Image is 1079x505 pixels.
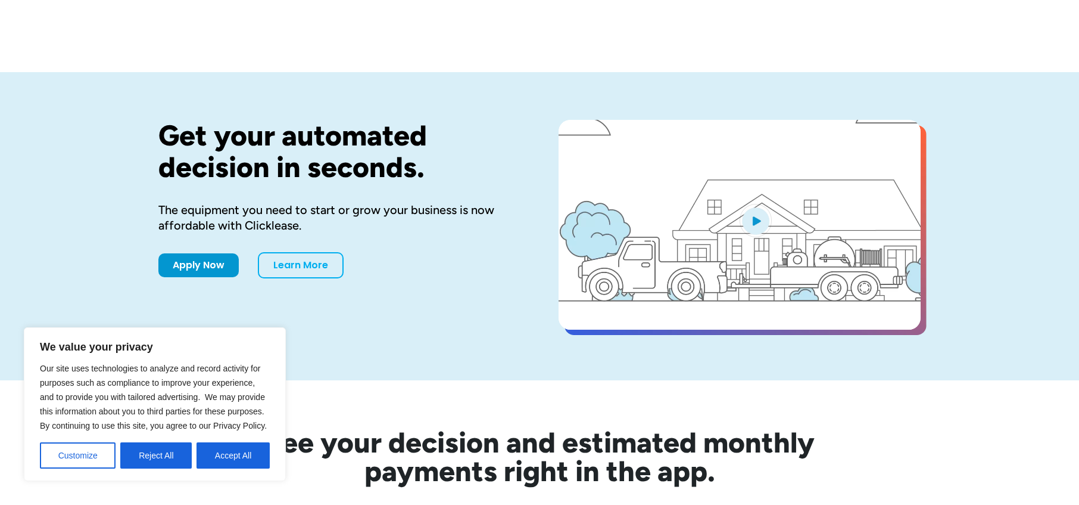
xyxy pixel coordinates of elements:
button: Accept All [197,442,270,469]
a: Apply Now [158,253,239,277]
div: We value your privacy [24,327,286,481]
span: Our site uses technologies to analyze and record activity for purposes such as compliance to impr... [40,364,267,430]
a: Learn More [258,252,344,278]
button: Customize [40,442,116,469]
div: The equipment you need to start or grow your business is now affordable with Clicklease. [158,202,520,233]
h2: See your decision and estimated monthly payments right in the app. [206,428,873,485]
a: open lightbox [559,120,921,330]
img: Blue play button logo on a light blue circular background [740,204,772,237]
button: Reject All [120,442,192,469]
p: We value your privacy [40,340,270,354]
h1: Get your automated decision in seconds. [158,120,520,183]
